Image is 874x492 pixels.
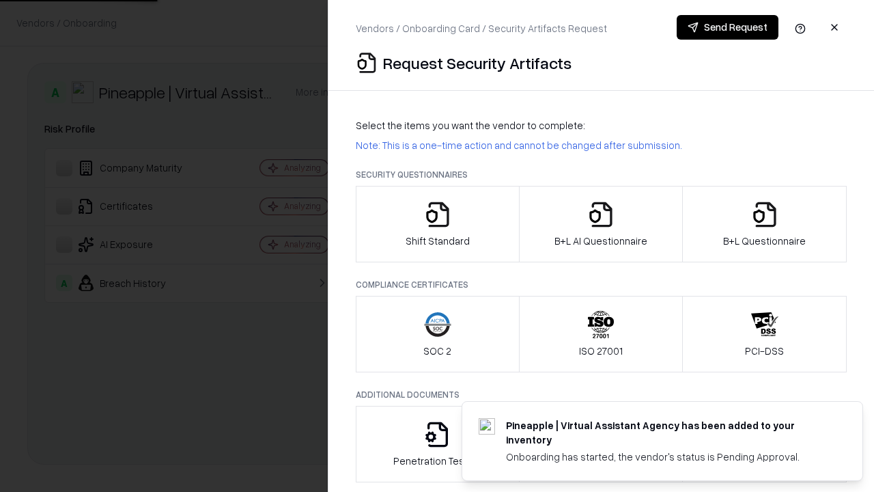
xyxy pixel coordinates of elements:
[356,21,607,36] p: Vendors / Onboarding Card / Security Artifacts Request
[356,406,520,482] button: Penetration Testing
[519,186,683,262] button: B+L AI Questionnaire
[682,186,847,262] button: B+L Questionnaire
[554,234,647,248] p: B+L AI Questionnaire
[519,296,683,372] button: ISO 27001
[356,118,847,133] p: Select the items you want the vendor to complete:
[506,450,830,464] div: Onboarding has started, the vendor's status is Pending Approval.
[506,418,830,447] div: Pineapple | Virtual Assistant Agency has been added to your inventory
[356,296,520,372] button: SOC 2
[479,418,495,435] img: trypineapple.com
[423,344,451,358] p: SOC 2
[356,279,847,290] p: Compliance Certificates
[723,234,806,248] p: B+L Questionnaire
[356,138,847,152] p: Note: This is a one-time action and cannot be changed after submission.
[393,454,481,468] p: Penetration Testing
[383,52,572,74] p: Request Security Artifacts
[356,389,847,400] p: Additional Documents
[406,234,470,248] p: Shift Standard
[356,186,520,262] button: Shift Standard
[682,296,847,372] button: PCI-DSS
[677,15,778,40] button: Send Request
[579,344,623,358] p: ISO 27001
[356,169,847,180] p: Security Questionnaires
[745,344,784,358] p: PCI-DSS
